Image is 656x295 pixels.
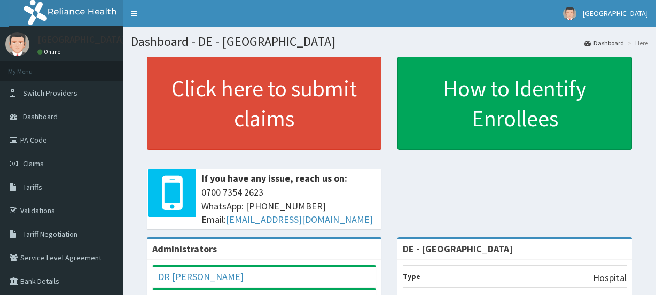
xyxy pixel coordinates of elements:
p: [GEOGRAPHIC_DATA] [37,35,126,44]
strong: DE - [GEOGRAPHIC_DATA] [403,243,513,255]
span: [GEOGRAPHIC_DATA] [583,9,648,18]
a: [EMAIL_ADDRESS][DOMAIN_NAME] [226,213,373,226]
img: User Image [5,32,29,56]
a: Click here to submit claims [147,57,381,150]
p: Hospital [593,271,627,285]
h1: Dashboard - DE - [GEOGRAPHIC_DATA] [131,35,648,49]
span: Switch Providers [23,88,77,98]
b: Administrators [152,243,217,255]
span: Dashboard [23,112,58,121]
b: If you have any issue, reach us on: [201,172,347,184]
a: How to Identify Enrollees [397,57,632,150]
a: Online [37,48,63,56]
span: 0700 7354 2623 WhatsApp: [PHONE_NUMBER] Email: [201,185,376,227]
span: Claims [23,159,44,168]
img: User Image [563,7,576,20]
li: Here [625,38,648,48]
a: Dashboard [584,38,624,48]
a: DR [PERSON_NAME] [158,270,244,283]
span: Tariffs [23,182,42,192]
b: Type [403,271,420,281]
span: Tariff Negotiation [23,229,77,239]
